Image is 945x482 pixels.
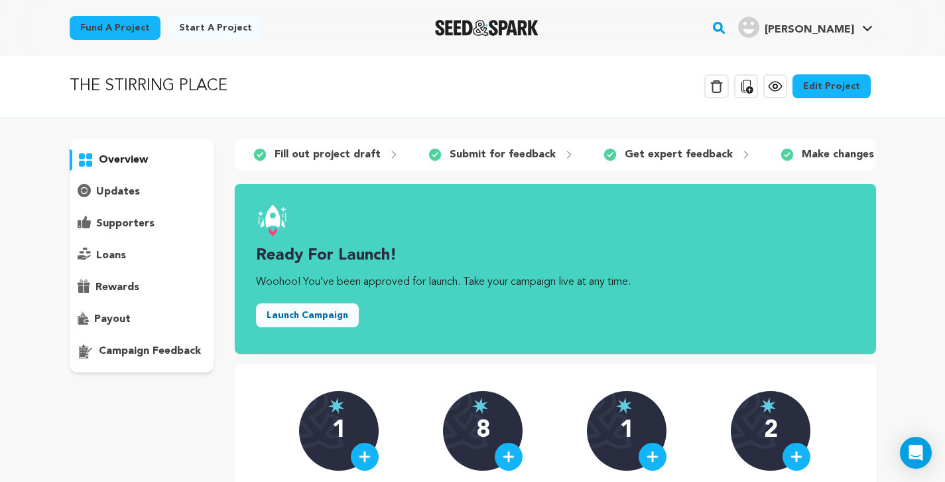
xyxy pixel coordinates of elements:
h3: Ready for launch! [256,245,854,266]
a: Fund a project [70,16,160,40]
button: updates [70,181,214,202]
button: payout [70,309,214,330]
p: rewards [95,280,139,295]
img: plus.svg [647,451,659,463]
img: launch.svg [256,205,288,237]
p: 2 [764,418,778,444]
a: Seed&Spark Homepage [435,20,539,36]
span: Neil T.'s Profile [735,14,875,42]
p: campaign feedback [99,343,201,359]
div: Open Intercom Messenger [900,437,932,469]
button: Launch Campaign [256,303,359,327]
img: user.png [738,17,759,38]
button: rewards [70,277,214,298]
p: Make changes [802,147,874,163]
button: loans [70,245,214,266]
p: 8 [476,418,490,444]
p: loans [96,248,126,264]
p: Fill out project draft [275,147,381,163]
p: payout [94,311,131,327]
button: supporters [70,213,214,234]
p: Woohoo! You’ve been approved for launch. Take your campaign live at any time. [256,274,854,290]
div: Neil T.'s Profile [738,17,854,38]
a: Neil T.'s Profile [735,14,875,38]
img: Seed&Spark Logo Dark Mode [435,20,539,36]
p: 1 [332,418,346,444]
button: campaign feedback [70,341,214,362]
a: Start a project [168,16,263,40]
img: plus.svg [790,451,802,463]
p: Get expert feedback [625,147,733,163]
p: THE STIRRING PLACE [70,74,227,98]
img: plus.svg [503,451,515,463]
p: Submit for feedback [450,147,556,163]
p: 1 [620,418,634,444]
p: supporters [96,216,155,232]
button: overview [70,149,214,171]
span: [PERSON_NAME] [765,25,854,35]
p: updates [96,184,140,200]
img: plus.svg [359,451,371,463]
p: overview [99,152,148,168]
a: Edit Project [792,74,871,98]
